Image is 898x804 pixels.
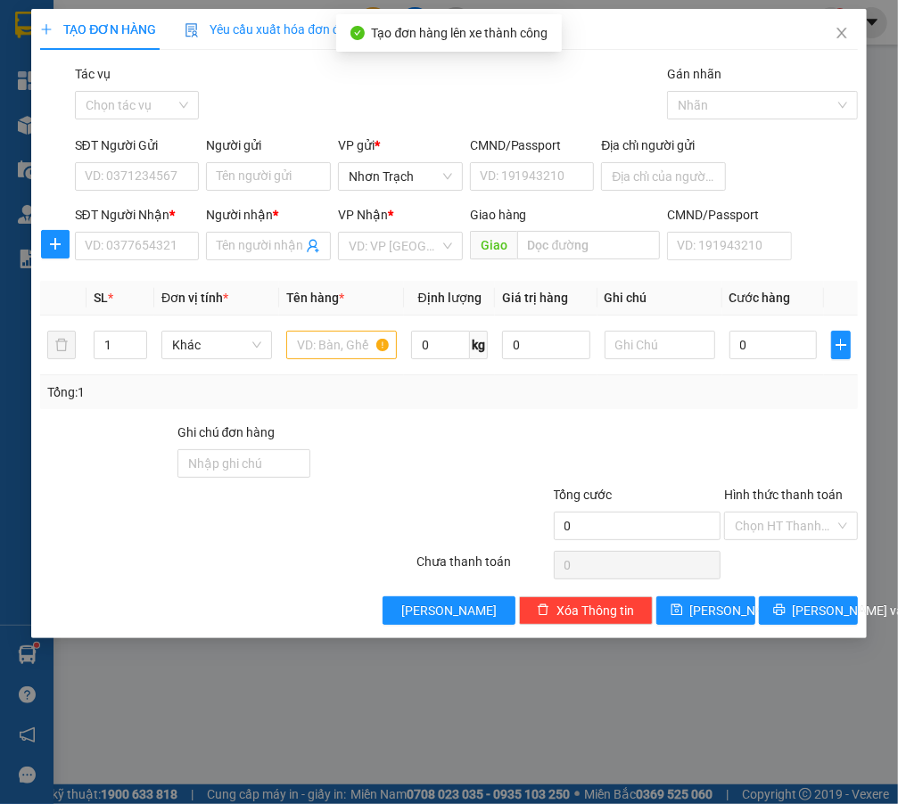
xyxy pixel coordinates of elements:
[286,291,344,305] span: Tên hàng
[537,603,549,618] span: delete
[75,205,200,225] div: SĐT Người Nhận
[185,23,199,37] img: icon
[206,205,331,225] div: Người nhận
[835,26,849,40] span: close
[667,205,792,225] div: CMND/Passport
[556,601,634,620] span: Xóa Thông tin
[41,230,70,258] button: plus
[724,488,843,502] label: Hình thức thanh toán
[605,331,715,359] input: Ghi Chú
[517,231,661,259] input: Dọc đường
[502,291,568,305] span: Giá trị hàng
[401,601,497,620] span: [PERSON_NAME]
[831,331,851,359] button: plus
[349,163,452,190] span: Nhơn Trạch
[161,291,228,305] span: Đơn vị tính
[773,603,786,618] span: printer
[75,67,111,81] label: Tác vụ
[177,449,310,478] input: Ghi chú đơn hàng
[656,596,755,625] button: save[PERSON_NAME]
[42,237,69,251] span: plus
[286,331,397,359] input: VD: Bàn, Ghế
[172,332,261,358] span: Khác
[40,23,53,36] span: plus
[350,26,365,40] span: check-circle
[75,135,200,155] div: SĐT Người Gửi
[372,26,548,40] span: Tạo đơn hàng lên xe thành công
[206,135,331,155] div: Người gửi
[601,162,726,191] input: Địa chỉ của người gửi
[817,9,867,59] button: Close
[470,231,517,259] span: Giao
[40,22,156,37] span: TẠO ĐƠN HÀNG
[47,331,76,359] button: delete
[470,208,527,222] span: Giao hàng
[519,596,652,625] button: deleteXóa Thông tin
[177,425,276,439] label: Ghi chú đơn hàng
[759,596,858,625] button: printer[PERSON_NAME] và In
[383,596,515,625] button: [PERSON_NAME]
[502,331,590,359] input: 0
[554,488,613,502] span: Tổng cước
[690,601,786,620] span: [PERSON_NAME]
[601,135,726,155] div: Địa chỉ người gửi
[185,22,373,37] span: Yêu cầu xuất hóa đơn điện tử
[418,291,482,305] span: Định lượng
[94,291,108,305] span: SL
[667,67,721,81] label: Gán nhãn
[671,603,683,618] span: save
[597,281,722,316] th: Ghi chú
[306,239,320,253] span: user-add
[832,338,850,352] span: plus
[729,291,791,305] span: Cước hàng
[470,135,595,155] div: CMND/Passport
[338,135,463,155] div: VP gửi
[338,208,388,222] span: VP Nhận
[47,382,349,402] div: Tổng: 1
[415,552,551,583] div: Chưa thanh toán
[470,331,488,359] span: kg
